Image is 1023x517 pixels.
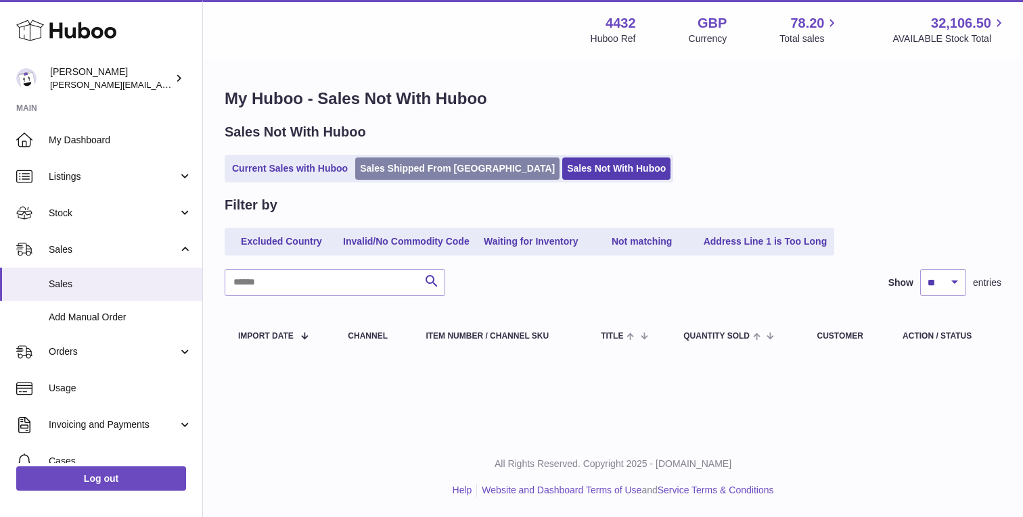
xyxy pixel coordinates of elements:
[338,230,474,253] a: Invalid/No Commodity Code
[903,332,988,341] div: Action / Status
[49,278,192,291] span: Sales
[49,345,178,358] span: Orders
[49,207,178,220] span: Stock
[49,455,192,468] span: Cases
[225,123,366,141] h2: Sales Not With Huboo
[588,230,696,253] a: Not matching
[49,311,192,324] span: Add Manual Order
[214,458,1012,470] p: All Rights Reserved. Copyright 2025 - [DOMAIN_NAME]
[689,32,727,45] div: Currency
[892,32,1007,45] span: AVAILABLE Stock Total
[698,14,727,32] strong: GBP
[477,230,585,253] a: Waiting for Inventory
[931,14,991,32] span: 32,106.50
[426,332,574,341] div: Item Number / Channel SKU
[790,14,824,32] span: 78.20
[477,484,773,497] li: and
[49,418,178,431] span: Invoicing and Payments
[348,332,399,341] div: Channel
[49,382,192,395] span: Usage
[973,276,1001,289] span: entries
[49,243,178,256] span: Sales
[50,66,172,91] div: [PERSON_NAME]
[355,157,560,180] a: Sales Shipped From [GEOGRAPHIC_DATA]
[50,79,271,90] span: [PERSON_NAME][EMAIL_ADDRESS][DOMAIN_NAME]
[562,157,670,180] a: Sales Not With Huboo
[227,230,336,253] a: Excluded Country
[658,485,774,495] a: Service Terms & Conditions
[606,14,636,32] strong: 4432
[225,88,1001,109] h1: My Huboo - Sales Not With Huboo
[227,157,353,180] a: Current Sales with Huboo
[817,332,876,341] div: Customer
[49,170,178,183] span: Listings
[16,68,37,89] img: akhil@amalachai.com
[16,466,186,491] a: Log out
[892,14,1007,45] a: 32,106.50 AVAILABLE Stock Total
[482,485,641,495] a: Website and Dashboard Terms of Use
[888,276,913,289] label: Show
[683,332,750,341] span: Quantity Sold
[225,196,277,214] h2: Filter by
[779,32,840,45] span: Total sales
[699,230,832,253] a: Address Line 1 is Too Long
[238,332,294,341] span: Import date
[453,485,472,495] a: Help
[601,332,623,341] span: Title
[591,32,636,45] div: Huboo Ref
[779,14,840,45] a: 78.20 Total sales
[49,134,192,147] span: My Dashboard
